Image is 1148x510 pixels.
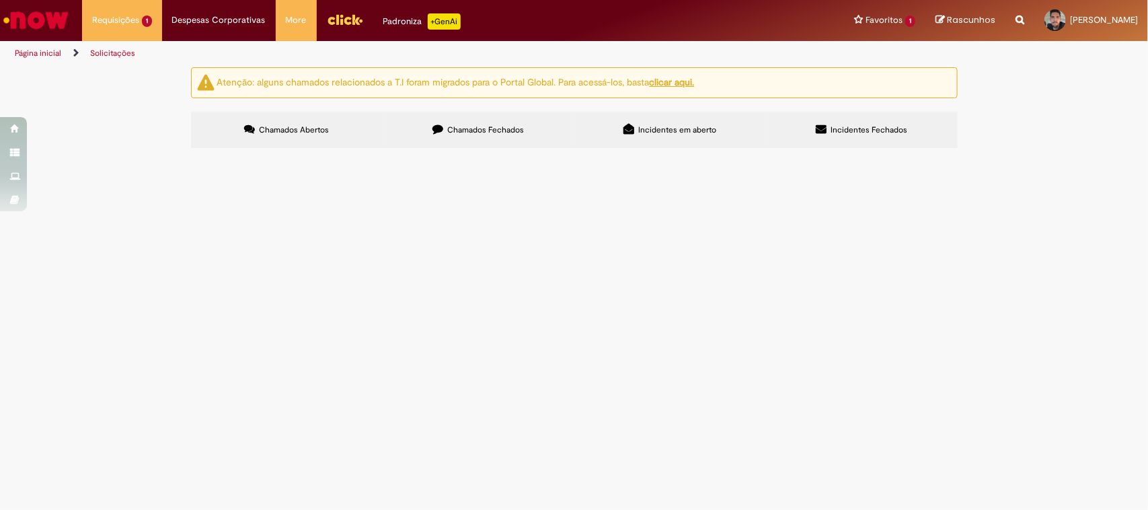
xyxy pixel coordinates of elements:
[383,13,461,30] div: Padroniza
[10,41,755,66] ul: Trilhas de página
[935,14,995,27] a: Rascunhos
[1,7,71,34] img: ServiceNow
[259,124,329,135] span: Chamados Abertos
[172,13,266,27] span: Despesas Corporativas
[90,48,135,59] a: Solicitações
[286,13,307,27] span: More
[447,124,524,135] span: Chamados Fechados
[1070,14,1138,26] span: [PERSON_NAME]
[92,13,139,27] span: Requisições
[866,13,903,27] span: Favoritos
[650,76,695,88] a: clicar aqui.
[428,13,461,30] p: +GenAi
[905,15,915,27] span: 1
[142,15,152,27] span: 1
[327,9,363,30] img: click_logo_yellow_360x200.png
[15,48,61,59] a: Página inicial
[831,124,907,135] span: Incidentes Fechados
[217,76,695,88] ng-bind-html: Atenção: alguns chamados relacionados a T.I foram migrados para o Portal Global. Para acessá-los,...
[638,124,716,135] span: Incidentes em aberto
[947,13,995,26] span: Rascunhos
